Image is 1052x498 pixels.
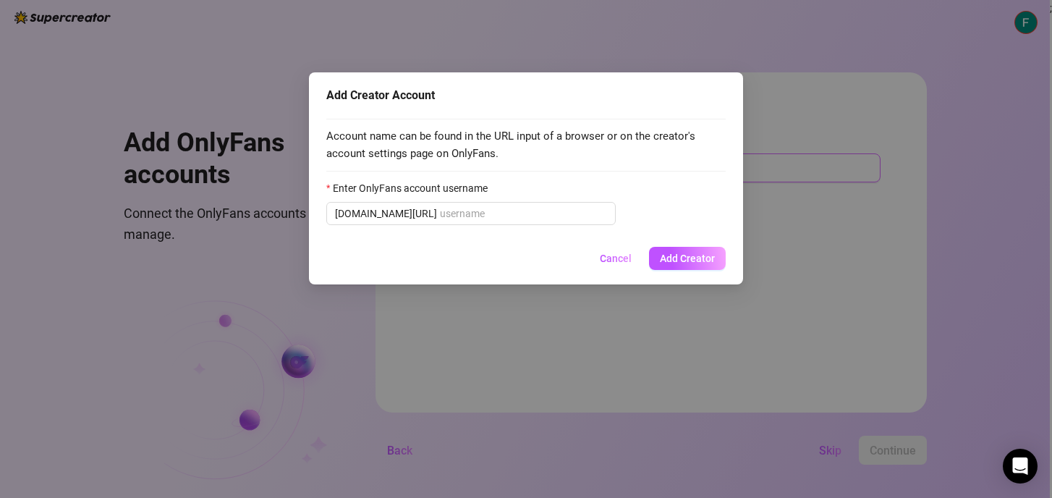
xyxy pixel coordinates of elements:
div: Open Intercom Messenger [1003,449,1038,484]
div: Add Creator Account [326,87,726,104]
span: Account name can be found in the URL input of a browser or on the creator's account settings page... [326,128,726,162]
input: Enter OnlyFans account username [440,206,607,221]
span: [DOMAIN_NAME][URL] [335,206,437,221]
span: Add Creator [660,253,715,264]
button: Add Creator [649,247,726,270]
label: Enter OnlyFans account username [326,180,497,196]
button: Cancel [588,247,643,270]
span: Cancel [600,253,632,264]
